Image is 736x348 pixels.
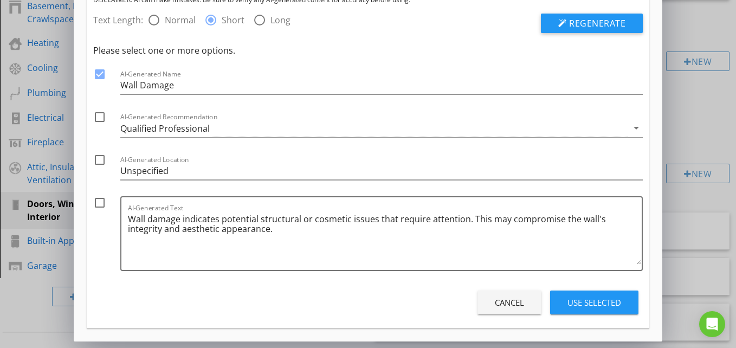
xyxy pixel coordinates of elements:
[569,17,625,29] span: Regenerate
[93,14,147,27] label: Text Length:
[270,15,290,25] label: Long
[550,291,638,314] button: Use Selected
[630,121,643,134] i: arrow_drop_down
[567,297,621,309] div: Use Selected
[477,291,541,314] button: Cancel
[120,162,643,180] input: AI-Generated Location
[120,76,643,94] input: AI-Generated Name
[120,124,210,133] div: Qualified Professional
[165,15,196,25] label: Normal
[495,297,524,309] div: Cancel
[93,44,643,57] div: Please select one or more options.
[699,311,725,337] div: Open Intercom Messenger
[222,15,244,25] label: Short
[541,14,643,33] button: Regenerate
